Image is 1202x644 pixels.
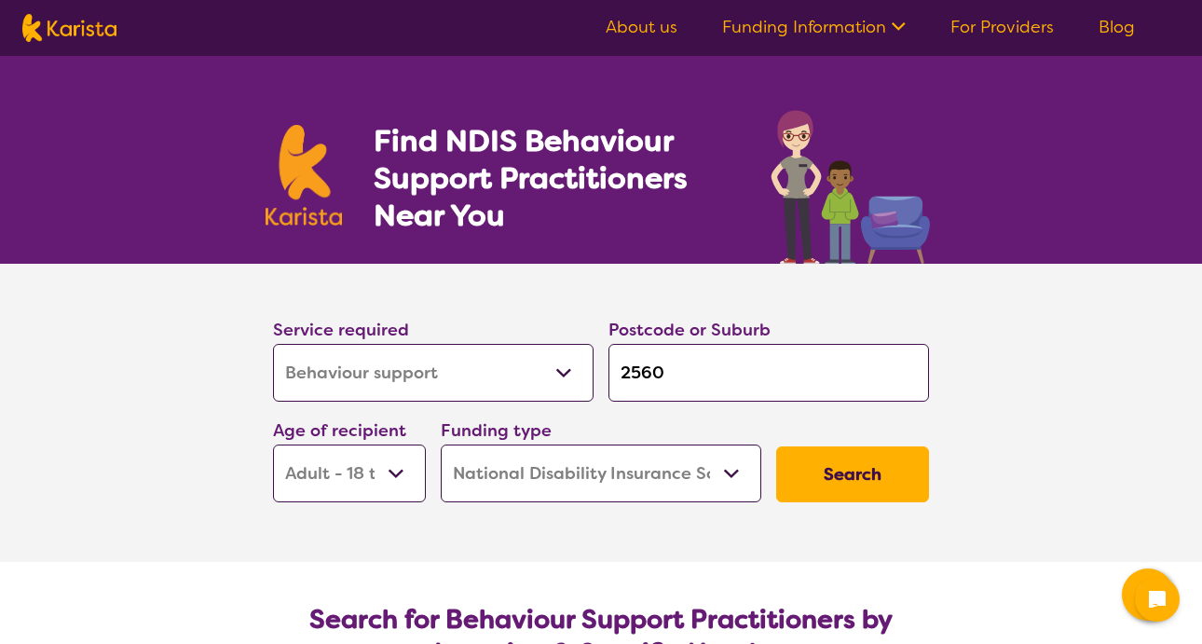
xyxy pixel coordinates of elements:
button: Channel Menu [1122,569,1174,621]
img: Karista logo [22,14,116,42]
label: Postcode or Suburb [608,319,771,341]
input: Type [608,344,929,402]
label: Age of recipient [273,419,406,442]
img: Karista logo [266,125,342,226]
img: behaviour-support [766,101,936,264]
a: About us [606,16,677,38]
a: For Providers [950,16,1054,38]
label: Service required [273,319,409,341]
a: Funding Information [722,16,906,38]
label: Funding type [441,419,552,442]
button: Search [776,446,929,502]
a: Blog [1099,16,1135,38]
h1: Find NDIS Behaviour Support Practitioners Near You [374,122,734,234]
